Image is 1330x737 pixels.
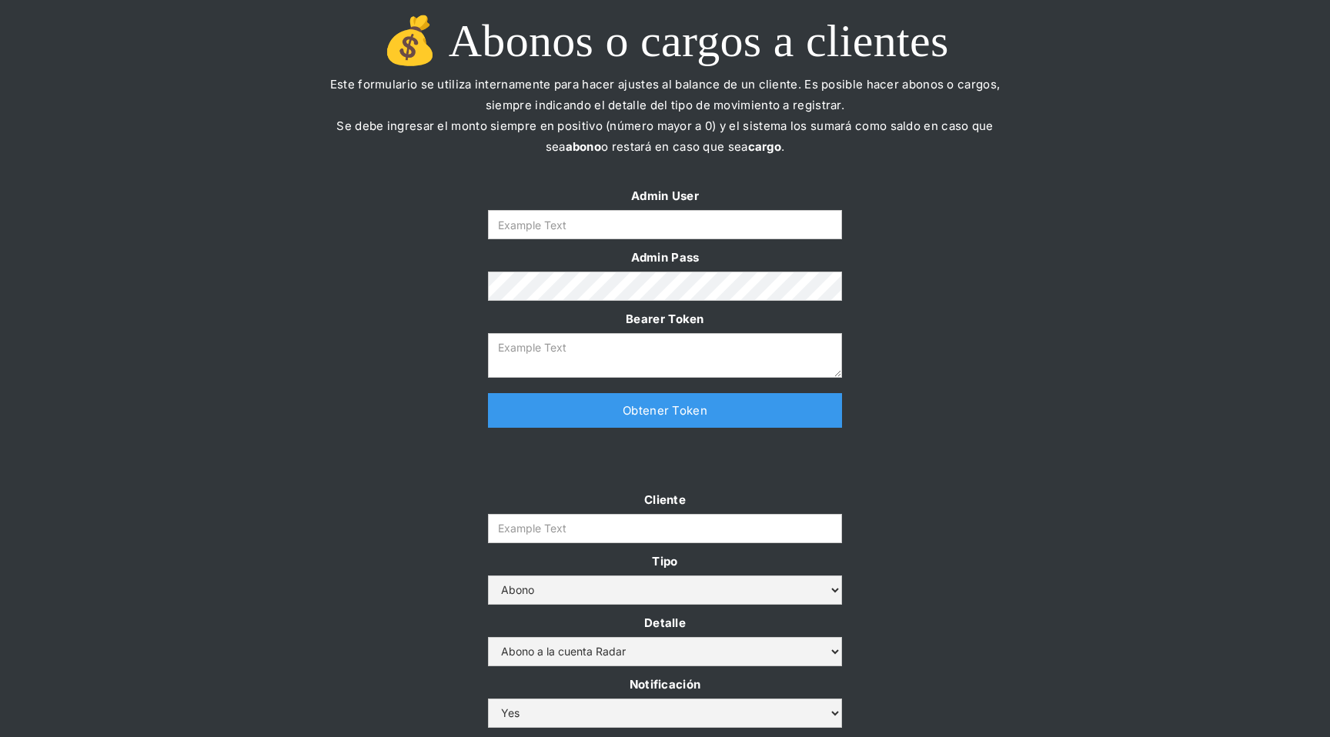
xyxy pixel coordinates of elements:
[319,15,1011,66] h1: 💰 Abonos o cargos a clientes
[319,74,1011,178] p: Este formulario se utiliza internamente para hacer ajustes al balance de un cliente. Es posible h...
[748,139,782,154] strong: cargo
[488,308,842,329] label: Bearer Token
[488,489,842,510] label: Cliente
[488,551,842,572] label: Tipo
[488,674,842,695] label: Notificación
[488,247,842,268] label: Admin Pass
[488,514,842,543] input: Example Text
[488,185,842,206] label: Admin User
[488,393,842,428] a: Obtener Token
[488,612,842,633] label: Detalle
[488,210,842,239] input: Example Text
[488,185,842,378] form: Form
[566,139,602,154] strong: abono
